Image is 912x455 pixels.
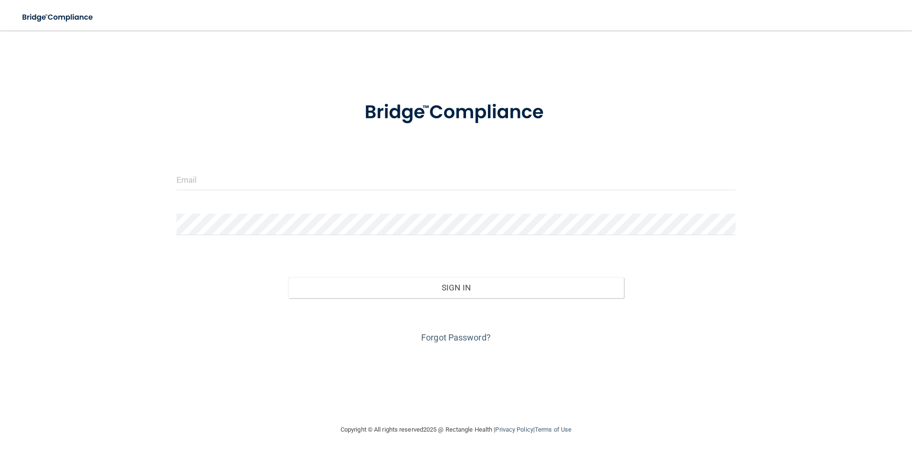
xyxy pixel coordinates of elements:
[282,414,630,445] div: Copyright © All rights reserved 2025 @ Rectangle Health | |
[345,88,567,137] img: bridge_compliance_login_screen.278c3ca4.svg
[288,277,624,298] button: Sign In
[176,169,736,190] input: Email
[535,426,571,433] a: Terms of Use
[421,332,491,342] a: Forgot Password?
[14,8,102,27] img: bridge_compliance_login_screen.278c3ca4.svg
[495,426,533,433] a: Privacy Policy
